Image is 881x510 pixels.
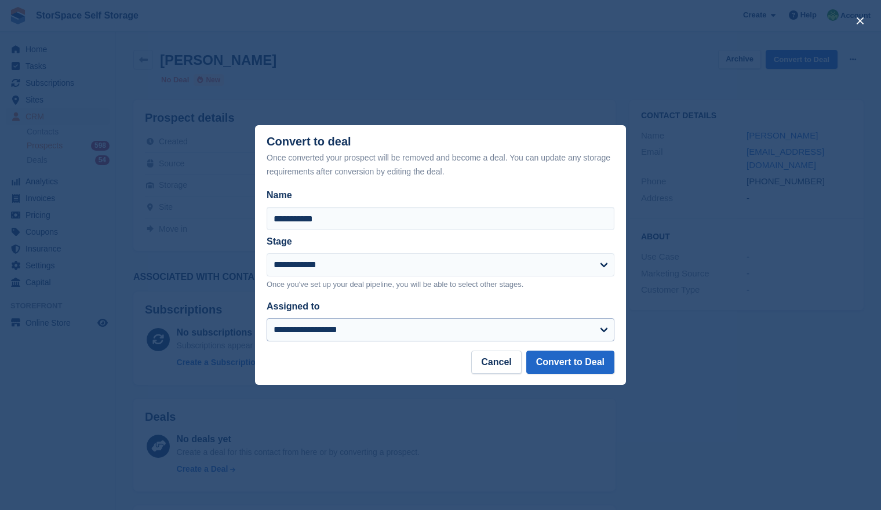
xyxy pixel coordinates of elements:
[267,279,614,290] p: Once you've set up your deal pipeline, you will be able to select other stages.
[851,12,869,30] button: close
[471,351,521,374] button: Cancel
[267,135,614,178] div: Convert to deal
[267,188,614,202] label: Name
[526,351,614,374] button: Convert to Deal
[267,236,292,246] label: Stage
[267,301,320,311] label: Assigned to
[267,151,614,178] div: Once converted your prospect will be removed and become a deal. You can update any storage requir...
